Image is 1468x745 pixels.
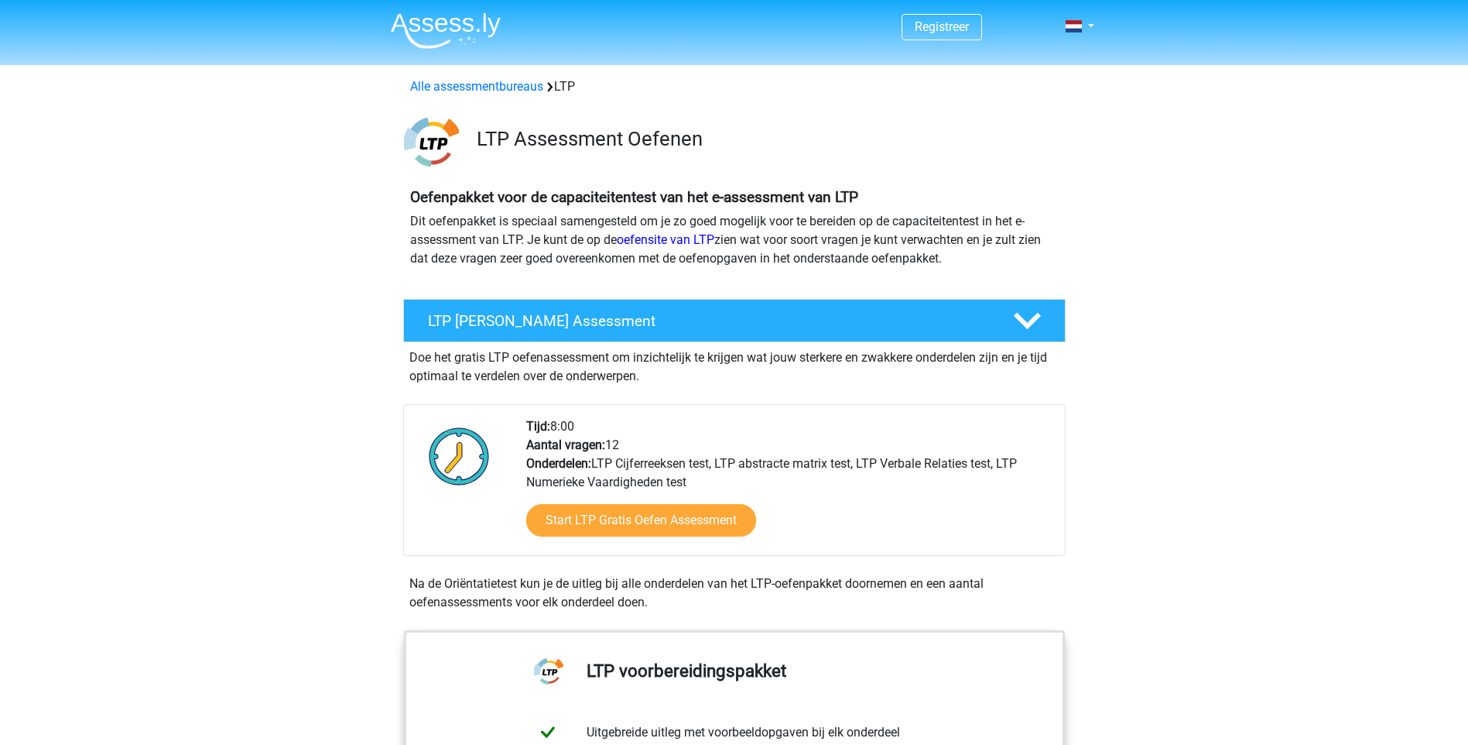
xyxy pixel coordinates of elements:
a: Alle assessmentbureaus [410,79,543,94]
p: Dit oefenpakket is speciaal samengesteld om je zo goed mogelijk voor te bereiden op de capaciteit... [410,212,1059,268]
div: Doe het gratis LTP oefenassessment om inzichtelijk te krijgen wat jouw sterkere en zwakkere onder... [403,342,1066,386]
div: Na de Oriëntatietest kun je de uitleg bij alle onderdelen van het LTP-oefenpakket doornemen en ee... [403,575,1066,612]
b: Oefenpakket voor de capaciteitentest van het e-assessment van LTP [410,188,858,206]
b: Onderdelen: [526,456,591,471]
div: 8:00 12 LTP Cijferreeksen test, LTP abstracte matrix test, LTP Verbale Relaties test, LTP Numerie... [515,417,1064,555]
a: oefensite van LTP [617,232,714,247]
a: Start LTP Gratis Oefen Assessment [526,504,756,537]
h3: LTP Assessment Oefenen [477,127,1053,151]
b: Tijd: [526,419,550,434]
img: Klok [420,417,498,495]
div: LTP [404,77,1065,96]
a: Registreer [915,19,969,34]
img: ltp.png [404,115,459,170]
h4: LTP [PERSON_NAME] Assessment [428,312,988,330]
a: LTP [PERSON_NAME] Assessment [397,299,1072,342]
b: Aantal vragen: [526,438,605,452]
img: Assessly [391,12,501,49]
